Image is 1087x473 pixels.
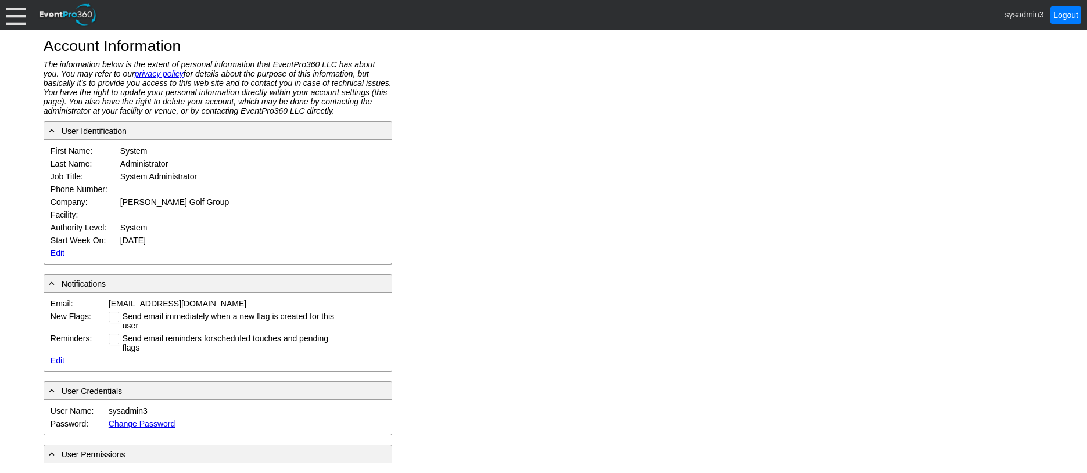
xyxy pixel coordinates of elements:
[120,159,168,168] div: Administrator
[120,236,146,245] div: [DATE]
[49,157,119,170] td: Last Name:
[120,172,197,181] div: System Administrator
[6,5,26,25] div: Menu: Click or 'Crtl+M' to toggle menu open/close
[120,146,148,156] div: System
[49,145,119,157] td: First Name:
[49,332,107,354] td: Reminders:
[49,170,119,183] td: Job Title:
[120,223,338,232] div: System
[1050,6,1081,24] a: Logout
[46,384,389,397] div: User Credentials
[62,279,106,288] span: Notifications
[46,447,389,460] div: User Permissions
[123,334,328,352] label: Send email reminders for
[49,208,119,221] td: Facility:
[123,312,334,330] label: Send email immediately when a new flag is created for this user
[49,297,107,310] td: Email:
[62,450,125,459] span: User Permissions
[46,277,389,290] div: Notifications
[49,405,107,417] td: User Name:
[38,2,98,28] img: EventPro360
[51,248,64,258] a: Edit
[135,69,184,78] a: privacy policy
[51,356,64,365] a: Edit
[49,310,107,332] td: New Flags:
[62,127,127,136] span: User Identification
[49,196,119,208] td: Company:
[44,60,392,115] div: The information below is the extent of personal information that EventPro360 LLC has about you. Y...
[49,234,119,247] td: Start Week On:
[44,38,1043,54] h1: Account Information
[46,124,389,137] div: User Identification
[109,419,175,428] a: Change Password
[49,183,119,196] td: Phone Number:
[1005,9,1044,19] span: sysadmin3
[62,387,122,396] span: User Credentials
[107,405,386,417] td: sysadmin3
[49,221,119,234] td: Authority Level:
[120,197,229,207] div: [PERSON_NAME] Golf Group
[123,334,328,352] span: scheduled touches and pending flags
[109,299,246,308] div: [EMAIL_ADDRESS][DOMAIN_NAME]
[49,417,107,430] td: Password:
